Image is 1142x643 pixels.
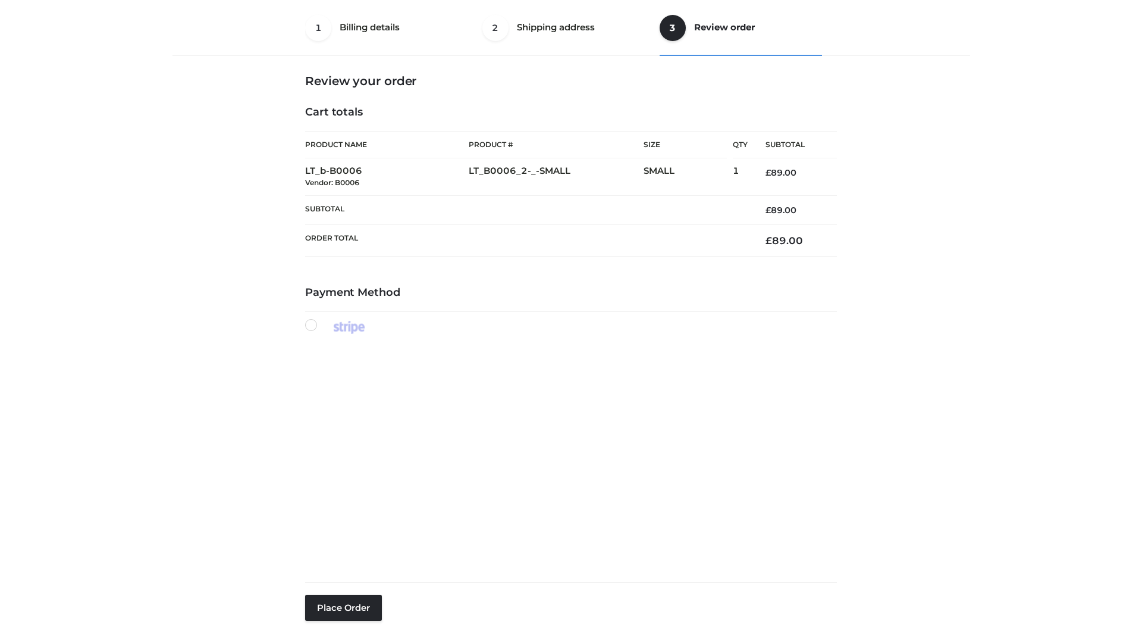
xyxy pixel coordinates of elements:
[765,235,803,246] bdi: 89.00
[305,106,837,119] h4: Cart totals
[305,195,748,224] th: Subtotal
[305,286,837,299] h4: Payment Method
[644,132,727,158] th: Size
[765,235,772,246] span: £
[303,347,834,562] iframe: Secure payment input frame
[305,595,382,621] button: Place order
[733,158,748,196] td: 1
[305,131,469,158] th: Product Name
[765,167,771,178] span: £
[765,205,796,216] bdi: 89.00
[469,131,644,158] th: Product #
[733,131,748,158] th: Qty
[305,225,748,257] th: Order Total
[305,178,359,187] small: Vendor: B0006
[748,132,837,158] th: Subtotal
[469,158,644,196] td: LT_B0006_2-_-SMALL
[305,74,837,88] h3: Review your order
[765,205,771,216] span: £
[644,158,733,196] td: SMALL
[765,167,796,178] bdi: 89.00
[305,158,469,196] td: LT_b-B0006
